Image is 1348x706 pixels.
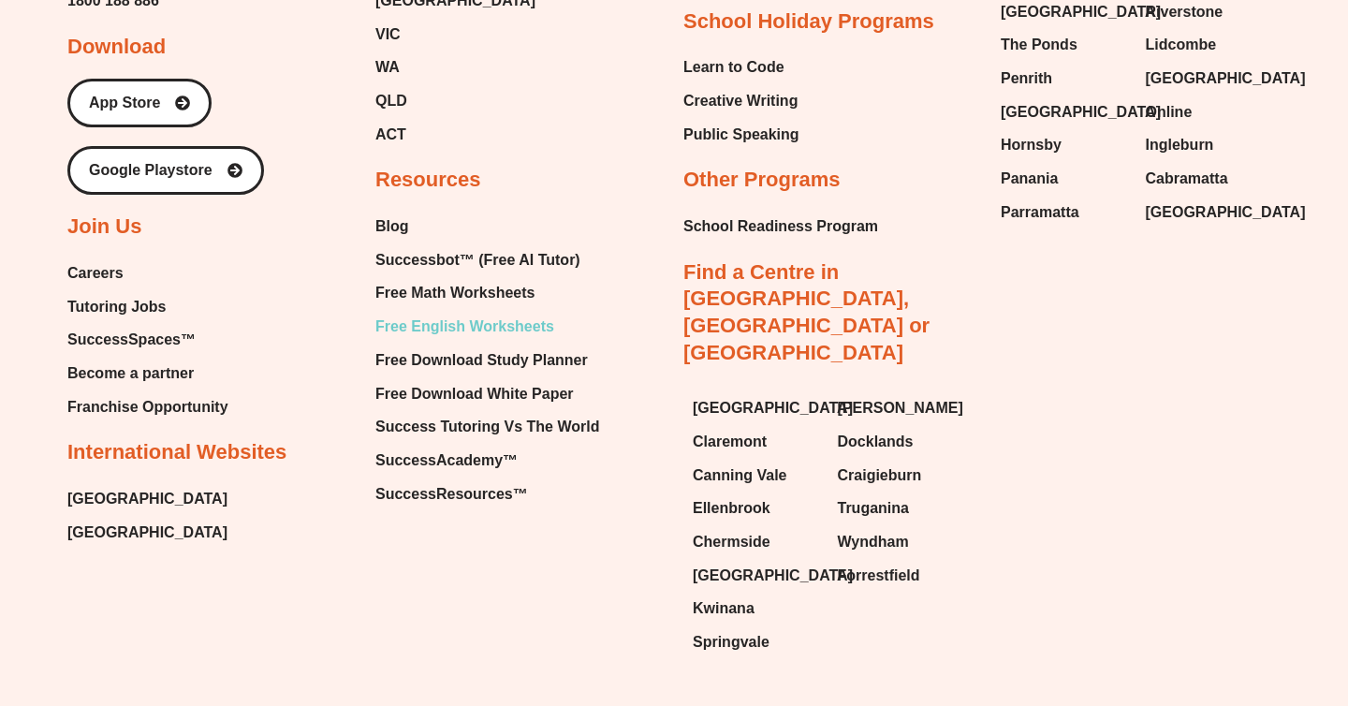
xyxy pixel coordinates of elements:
span: The Ponds [1001,31,1077,59]
a: Careers [67,259,228,287]
a: Google Playstore [67,146,264,195]
span: Panania [1001,165,1058,193]
a: WA [375,53,535,81]
span: App Store [89,96,160,110]
span: Creative Writing [683,87,798,115]
h2: School Holiday Programs [683,8,934,36]
a: Panania [1001,165,1127,193]
a: Wyndham [838,528,964,556]
span: Parramatta [1001,199,1079,227]
a: Free Download White Paper [375,380,599,408]
span: Become a partner [67,360,194,388]
span: Ingleburn [1146,131,1214,159]
span: Hornsby [1001,131,1062,159]
span: QLD [375,87,407,115]
a: Tutoring Jobs [67,293,228,321]
a: Online [1146,98,1272,126]
span: Free Download White Paper [375,380,574,408]
span: Docklands [838,428,914,456]
span: Ellenbrook [693,494,770,522]
span: Lidcombe [1146,31,1217,59]
span: Claremont [693,428,767,456]
a: Find a Centre in [GEOGRAPHIC_DATA], [GEOGRAPHIC_DATA] or [GEOGRAPHIC_DATA] [683,260,930,364]
a: ACT [375,121,535,149]
span: Free English Worksheets [375,313,554,341]
a: Learn to Code [683,53,799,81]
a: Blog [375,213,599,241]
a: SuccessResources™ [375,480,599,508]
span: Penrith [1001,65,1052,93]
span: SuccessResources™ [375,480,528,508]
span: ACT [375,121,406,149]
a: Docklands [838,428,964,456]
a: Successbot™ (Free AI Tutor) [375,246,599,274]
a: SuccessSpaces™ [67,326,228,354]
span: Cabramatta [1146,165,1228,193]
a: Franchise Opportunity [67,393,228,421]
a: App Store [67,79,212,127]
a: Ingleburn [1146,131,1272,159]
a: Cabramatta [1146,165,1272,193]
a: Kwinana [693,595,819,623]
span: [PERSON_NAME] [838,394,963,422]
h2: Join Us [67,213,141,241]
a: QLD [375,87,535,115]
a: Chermside [693,528,819,556]
a: [GEOGRAPHIC_DATA] [1146,65,1272,93]
a: Forrestfield [838,562,964,590]
span: [GEOGRAPHIC_DATA] [693,394,853,422]
a: [GEOGRAPHIC_DATA] [67,519,227,547]
a: The Ponds [1001,31,1127,59]
span: Craigieburn [838,462,922,490]
h2: Other Programs [683,167,841,194]
a: Parramatta [1001,199,1127,227]
a: Become a partner [67,360,228,388]
a: Penrith [1001,65,1127,93]
h2: International Websites [67,439,286,466]
span: Kwinana [693,595,755,623]
span: WA [375,53,400,81]
span: VIC [375,21,401,49]
a: Creative Writing [683,87,799,115]
a: Hornsby [1001,131,1127,159]
span: Blog [375,213,409,241]
a: Truganina [838,494,964,522]
span: [GEOGRAPHIC_DATA] [1001,98,1161,126]
span: Google Playstore [89,163,212,178]
span: [GEOGRAPHIC_DATA] [693,562,853,590]
span: Successbot™ (Free AI Tutor) [375,246,580,274]
span: [GEOGRAPHIC_DATA] [1146,65,1306,93]
a: [GEOGRAPHIC_DATA] [1146,199,1272,227]
span: Public Speaking [683,121,799,149]
a: Free Download Study Planner [375,346,599,375]
a: [PERSON_NAME] [838,394,964,422]
span: SuccessSpaces™ [67,326,196,354]
a: [GEOGRAPHIC_DATA] [1001,98,1127,126]
span: Truganina [838,494,909,522]
a: Free English Worksheets [375,313,599,341]
span: Tutoring Jobs [67,293,166,321]
a: [GEOGRAPHIC_DATA] [693,394,819,422]
span: Free Download Study Planner [375,346,588,375]
span: Canning Vale [693,462,786,490]
a: Success Tutoring Vs The World [375,413,599,441]
span: Online [1146,98,1193,126]
a: SuccessAcademy™ [375,447,599,475]
div: Chat Widget [1027,494,1348,706]
a: Free Math Worksheets [375,279,599,307]
span: Springvale [693,628,769,656]
span: Careers [67,259,124,287]
h2: Resources [375,167,481,194]
a: School Readiness Program [683,213,878,241]
span: Forrestfield [838,562,920,590]
span: Learn to Code [683,53,784,81]
a: Craigieburn [838,462,964,490]
a: Lidcombe [1146,31,1272,59]
a: [GEOGRAPHIC_DATA] [67,485,227,513]
span: Free Math Worksheets [375,279,535,307]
